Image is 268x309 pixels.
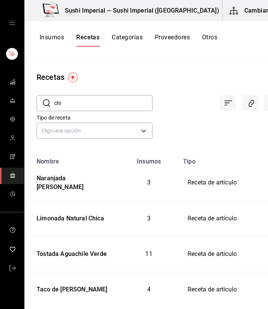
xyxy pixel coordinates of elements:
[34,171,110,192] div: Naranjada [PERSON_NAME]
[112,34,143,47] button: Categorías
[59,6,219,15] h3: Sushi Imperial — Sushi Imperial ([GEOGRAPHIC_DATA])
[145,250,152,257] span: 11
[178,201,254,236] td: Receta de artículo
[9,20,15,26] button: open drawer
[37,71,64,83] div: Recetas
[34,247,107,259] div: Tostada Aguachile Verde
[178,153,254,165] th: Tipo
[40,34,217,47] div: navigation tabs
[242,95,258,111] div: Asociar recetas
[34,282,108,294] div: Taco de [PERSON_NAME]
[76,34,99,47] button: Recetas
[54,95,152,111] input: Buscar nombre de receta
[147,215,151,222] span: 3
[155,34,190,47] button: Proveedores
[40,34,64,47] button: Insumos
[202,34,217,47] button: Otros
[147,179,151,186] span: 3
[147,286,151,293] span: 4
[220,95,236,111] div: Ordenar por
[37,123,152,139] div: Elige una opción
[178,236,254,272] td: Receta de artículo
[24,153,119,165] th: Nombre
[68,73,78,82] img: Tooltip marker
[37,115,152,120] label: Tipo de receta
[178,272,254,307] td: Receta de artículo
[34,211,104,223] div: Limonada Natural Chica
[178,165,254,201] td: Receta de artículo
[119,153,178,165] th: Insumos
